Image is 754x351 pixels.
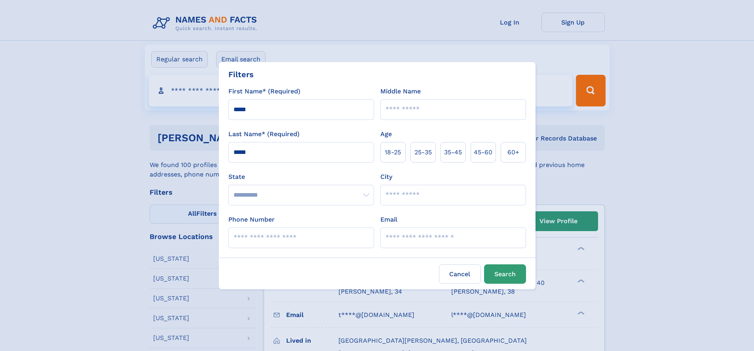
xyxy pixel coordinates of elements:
[228,129,300,139] label: Last Name* (Required)
[228,68,254,80] div: Filters
[507,148,519,157] span: 60+
[380,215,397,224] label: Email
[228,172,374,182] label: State
[439,264,481,284] label: Cancel
[228,215,275,224] label: Phone Number
[228,87,300,96] label: First Name* (Required)
[380,172,392,182] label: City
[414,148,432,157] span: 25‑35
[444,148,462,157] span: 35‑45
[380,129,392,139] label: Age
[484,264,526,284] button: Search
[380,87,421,96] label: Middle Name
[385,148,401,157] span: 18‑25
[474,148,492,157] span: 45‑60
